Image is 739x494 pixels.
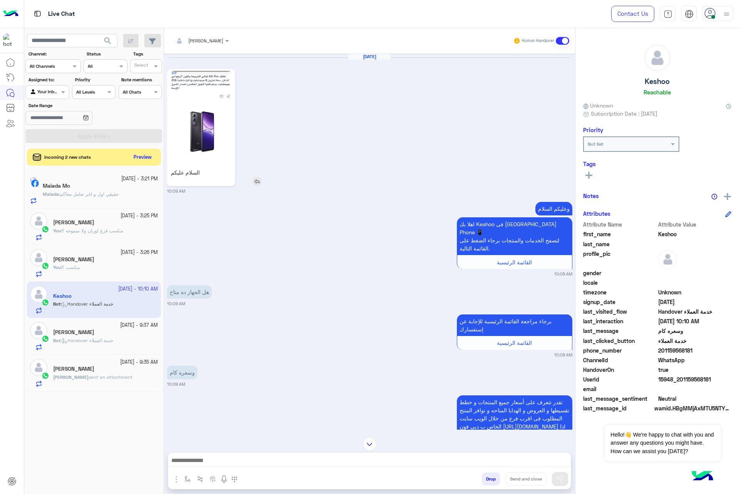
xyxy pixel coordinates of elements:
[3,34,17,47] img: 1403182699927242
[42,335,49,343] img: WhatsApp
[644,45,670,71] img: defaultAdmin.png
[167,381,185,387] small: 10:09 AM
[583,279,657,287] span: locale
[588,141,604,147] b: Not Set
[53,228,62,234] b: :
[28,50,80,57] label: Channel:
[130,152,155,163] button: Preview
[711,193,717,200] img: notes
[167,188,185,194] small: 10:09 AM
[53,219,94,226] h5: shady Elomda
[53,256,94,263] h5: Youssef Alshobokshy
[53,338,62,343] b: :
[188,38,223,44] span: [PERSON_NAME]
[133,62,148,71] div: Select
[457,314,572,336] p: 21/9/2025, 10:09 AM
[30,322,47,339] img: defaultAdmin.png
[120,212,158,220] small: [DATE] - 3:25 PM
[42,225,49,233] img: WhatsApp
[25,129,162,143] button: Apply Filters
[583,395,657,403] span: last_message_sentiment
[724,193,731,200] img: add
[583,220,657,229] span: Attribute Name
[591,109,657,118] span: Subscription Date : [DATE]
[60,191,119,197] span: حقيقي اول و اخر تعامل معاكم
[121,175,158,183] small: [DATE] - 3:21 PM
[583,230,657,238] span: first_name
[133,50,161,57] label: Tags
[167,301,185,307] small: 10:09 AM
[583,192,599,199] h6: Notes
[197,476,203,482] img: Trigger scenario
[42,262,49,270] img: WhatsApp
[583,346,657,355] span: phone_number
[103,36,112,45] span: search
[53,366,94,372] h5: Mohamed Wagdy
[522,38,554,44] small: Human Handover
[31,180,39,187] img: Facebook
[167,285,212,299] p: 21/9/2025, 10:09 AM
[207,472,219,485] button: create order
[583,126,603,133] h6: Priority
[583,356,657,364] span: ChannelId
[583,317,657,325] span: last_interaction
[169,71,233,165] img: 1252074560270926.jpg
[658,317,732,325] span: 2025-09-21T07:10:46.344Z
[210,476,216,482] img: create order
[497,339,532,346] span: القائمة الرئيسية
[33,9,42,18] img: tab
[120,359,158,366] small: [DATE] - 9:35 AM
[583,327,657,335] span: last_message
[62,264,80,270] span: مناسب ؟
[62,228,123,234] span: مناسب فرع لوران ولا سموحه ؟
[583,288,657,296] span: timezone
[167,366,197,379] p: 21/9/2025, 10:09 AM
[535,202,572,215] p: 21/9/2025, 10:09 AM
[87,50,126,57] label: Status
[611,6,654,22] a: Contact Us
[89,374,132,380] span: sent an attachment
[658,250,677,269] img: defaultAdmin.png
[30,359,47,376] img: defaultAdmin.png
[556,475,564,483] img: send message
[658,288,732,296] span: Unknown
[457,395,572,449] p: 21/9/2025, 10:09 AM
[43,183,70,189] h5: Maiada Mo
[554,352,572,358] small: 10:09 AM
[42,372,49,380] img: WhatsApp
[219,475,229,484] img: send voice note
[664,10,672,18] img: tab
[658,298,732,306] span: 2025-09-21T07:09:45.715Z
[184,476,191,482] img: select flow
[658,337,732,345] span: خدمة العملاء
[658,220,732,229] span: Attribute Value
[99,34,117,50] button: search
[363,437,376,451] img: scroll
[497,259,532,265] span: القائمة الرئيسية
[43,191,60,197] b: :
[658,356,732,364] span: 2
[645,77,670,86] h5: Keshoo
[3,6,18,22] img: Logo
[30,177,37,184] img: picture
[583,366,657,374] span: HandoverOn
[120,322,158,329] small: [DATE] - 9:37 AM
[583,160,731,167] h6: Tags
[53,338,60,343] span: Bot
[53,228,61,234] span: You
[605,425,721,461] span: Hello!👋 We're happy to chat with you and answer any questions you might have. How can we assist y...
[654,404,731,412] span: wamid.HBgMMjAxMTU5NTY4MTgxFQIAEhgUM0FFOUU1QzY3QjZERTVGQThGNEMA
[658,327,732,335] span: وسعره كام
[53,264,61,270] span: You
[482,472,500,486] button: Drop
[660,6,675,22] a: tab
[30,212,47,230] img: defaultAdmin.png
[658,375,732,383] span: 15948_201159568181
[583,240,657,248] span: last_name
[583,269,657,277] span: gender
[583,210,610,217] h6: Attributes
[658,395,732,403] span: 0
[167,69,235,186] a: السلام عليكم
[53,329,94,336] h5: Mahmoud
[658,230,732,238] span: Keshoo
